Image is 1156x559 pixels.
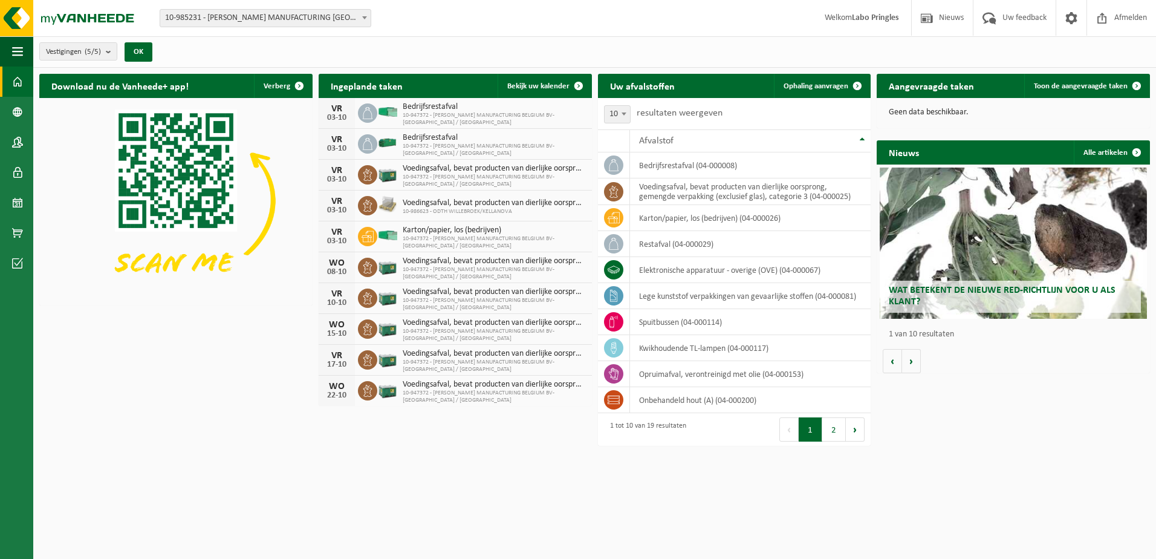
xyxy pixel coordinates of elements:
span: Voedingsafval, bevat producten van dierlijke oorsprong, gemengde verpakking (exc... [403,349,586,359]
img: HK-XP-30-GN-00 [377,230,398,241]
img: PB-LB-0680-HPE-GN-01 [377,348,398,369]
strong: Labo Pringles [852,13,899,22]
span: 10-947372 - [PERSON_NAME] MANUFACTURING BELGIUM BV- [GEOGRAPHIC_DATA] / [GEOGRAPHIC_DATA] [403,266,586,281]
div: 03-10 [325,114,349,122]
img: Download de VHEPlus App [39,98,313,303]
td: restafval (04-000029) [630,231,871,257]
div: 10-10 [325,299,349,307]
td: karton/papier, los (bedrijven) (04-000026) [630,205,871,231]
span: Ophaling aanvragen [784,82,848,90]
span: 10-947372 - [PERSON_NAME] MANUFACTURING BELGIUM BV- [GEOGRAPHIC_DATA] / [GEOGRAPHIC_DATA] [403,174,586,188]
span: Bekijk uw kalender [507,82,570,90]
span: Voedingsafval, bevat producten van dierlijke oorsprong, gemengde verpakking (exc... [403,287,586,297]
div: WO [325,382,349,391]
span: 10-947372 - [PERSON_NAME] MANUFACTURING BELGIUM BV- [GEOGRAPHIC_DATA] / [GEOGRAPHIC_DATA] [403,328,586,342]
span: Afvalstof [639,136,674,146]
span: Toon de aangevraagde taken [1034,82,1128,90]
button: Vestigingen(5/5) [39,42,117,60]
td: opruimafval, verontreinigd met olie (04-000153) [630,361,871,387]
button: Volgende [902,349,921,373]
span: 10-986623 - ODTH WILLEBROEK/KELLANOVA [403,208,586,215]
img: HK-XZ-20-GN-00 [377,132,398,153]
div: WO [325,258,349,268]
div: 03-10 [325,206,349,215]
span: Verberg [264,82,290,90]
span: 10-985231 - WIMBLE MANUFACTURING BELGIUM BV - MECHELEN [160,10,371,27]
div: 15-10 [325,330,349,338]
img: PB-LB-0680-HPE-GN-01 [377,163,398,184]
span: Bedrijfsrestafval [403,102,586,112]
div: 17-10 [325,361,349,369]
p: Geen data beschikbaar. [889,108,1138,117]
td: voedingsafval, bevat producten van dierlijke oorsprong, gemengde verpakking (exclusief glas), cat... [630,178,871,205]
span: 10-985231 - WIMBLE MANUFACTURING BELGIUM BV - MECHELEN [160,9,371,27]
div: 22-10 [325,391,349,400]
h2: Download nu de Vanheede+ app! [39,74,201,97]
td: elektronische apparatuur - overige (OVE) (04-000067) [630,257,871,283]
span: 10-947372 - [PERSON_NAME] MANUFACTURING BELGIUM BV- [GEOGRAPHIC_DATA] / [GEOGRAPHIC_DATA] [403,390,586,404]
div: VR [325,166,349,175]
td: kwikhoudende TL-lampen (04-000117) [630,335,871,361]
div: VR [325,351,349,361]
span: Voedingsafval, bevat producten van dierlijke oorsprong, gemengde verpakking (exc... [403,318,586,328]
span: Voedingsafval, bevat producten van dierlijke oorsprong, gemengde verpakking (exc... [403,380,586,390]
count: (5/5) [85,48,101,56]
div: VR [325,227,349,237]
img: PB-LB-0680-HPE-GN-01 [377,256,398,276]
span: 10-947372 - [PERSON_NAME] MANUFACTURING BELGIUM BV- [GEOGRAPHIC_DATA] / [GEOGRAPHIC_DATA] [403,143,586,157]
td: lege kunststof verpakkingen van gevaarlijke stoffen (04-000081) [630,283,871,309]
div: VR [325,104,349,114]
h2: Nieuws [877,140,931,164]
span: Bedrijfsrestafval [403,133,586,143]
span: 10-947372 - [PERSON_NAME] MANUFACTURING BELGIUM BV- [GEOGRAPHIC_DATA] / [GEOGRAPHIC_DATA] [403,112,586,126]
button: Next [846,417,865,442]
span: Voedingsafval, bevat producten van dierlijke oorsprong, gemengde verpakking (exc... [403,164,586,174]
img: HK-XP-30-GN-00 [377,106,398,117]
div: VR [325,197,349,206]
div: VR [325,135,349,145]
button: Previous [779,417,799,442]
img: PB-LB-0680-HPE-GN-01 [377,287,398,307]
p: 1 van 10 resultaten [889,330,1144,339]
h2: Uw afvalstoffen [598,74,687,97]
span: Karton/papier, los (bedrijven) [403,226,586,235]
img: PB-LB-0680-HPE-GN-01 [377,379,398,400]
td: bedrijfsrestafval (04-000008) [630,152,871,178]
td: spuitbussen (04-000114) [630,309,871,335]
button: Verberg [254,74,311,98]
button: 1 [799,417,822,442]
span: Vestigingen [46,43,101,61]
span: 10-947372 - [PERSON_NAME] MANUFACTURING BELGIUM BV- [GEOGRAPHIC_DATA] / [GEOGRAPHIC_DATA] [403,359,586,373]
span: 10-947372 - [PERSON_NAME] MANUFACTURING BELGIUM BV- [GEOGRAPHIC_DATA] / [GEOGRAPHIC_DATA] [403,235,586,250]
span: Voedingsafval, bevat producten van dierlijke oorsprong, gemengde verpakking (exc... [403,198,586,208]
button: 2 [822,417,846,442]
a: Bekijk uw kalender [498,74,591,98]
a: Toon de aangevraagde taken [1024,74,1149,98]
div: 03-10 [325,145,349,153]
span: Voedingsafval, bevat producten van dierlijke oorsprong, gemengde verpakking (exc... [403,257,586,266]
div: 03-10 [325,175,349,184]
a: Alle artikelen [1074,140,1149,165]
img: LP-PA-00000-WDN-11 [377,194,398,215]
h2: Ingeplande taken [319,74,415,97]
span: 10 [604,105,631,123]
td: onbehandeld hout (A) (04-000200) [630,387,871,413]
div: 1 tot 10 van 19 resultaten [604,416,686,443]
div: 03-10 [325,237,349,246]
span: 10-947372 - [PERSON_NAME] MANUFACTURING BELGIUM BV- [GEOGRAPHIC_DATA] / [GEOGRAPHIC_DATA] [403,297,586,312]
div: VR [325,289,349,299]
img: PB-LB-0680-HPE-GN-01 [377,318,398,338]
a: Wat betekent de nieuwe RED-richtlijn voor u als klant? [880,168,1148,319]
label: resultaten weergeven [637,108,722,118]
button: Vorige [883,349,902,373]
span: Wat betekent de nieuwe RED-richtlijn voor u als klant? [889,286,1115,307]
a: Ophaling aanvragen [774,74,869,98]
button: OK [125,42,152,62]
div: 08-10 [325,268,349,276]
span: 10 [605,106,630,123]
iframe: chat widget [6,532,202,559]
div: WO [325,320,349,330]
h2: Aangevraagde taken [877,74,986,97]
